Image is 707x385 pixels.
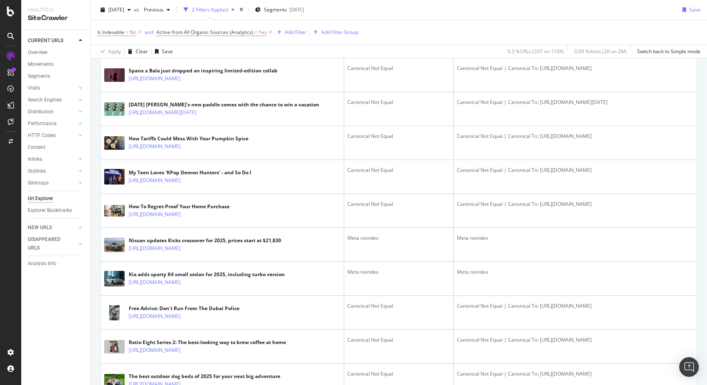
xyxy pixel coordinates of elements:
[28,155,76,164] a: Inlinks
[28,119,56,128] div: Performance
[574,48,627,55] div: 0.09 % Visits ( 2K on 2M )
[347,200,450,208] div: Canonical Not Equal
[104,102,125,116] img: main image
[289,6,304,13] div: [DATE]
[130,27,136,38] span: No
[129,271,285,278] div: Kia adds sporty K4 small sedan for 2025, including turbo version
[157,29,253,36] span: Active from All Organic Sources (Analytics)
[192,6,228,13] div: 2 Filters Applied
[104,205,125,216] img: main image
[28,206,72,215] div: Explorer Bookmarks
[129,346,181,354] a: [URL][DOMAIN_NAME]
[457,65,694,72] div: Canonical Not Equal | Canonical To: [URL][DOMAIN_NAME]
[108,6,124,13] span: 2025 Sep. 10th
[28,259,56,268] div: Analysis Info
[238,6,245,14] div: times
[689,6,700,13] div: Save
[134,6,141,13] span: vs
[136,48,148,55] div: Clear
[28,131,76,140] a: HTTP Codes
[141,3,173,16] button: Previous
[28,194,53,203] div: Url Explorer
[28,143,45,152] div: Content
[129,108,197,117] a: [URL][DOMAIN_NAME][DATE]
[347,268,450,276] div: Meta noindex
[259,27,267,38] span: Yes
[28,72,50,81] div: Segments
[457,167,694,174] div: Canonical Not Equal | Canonical To: [URL][DOMAIN_NAME]
[104,169,125,185] img: main image
[457,302,694,310] div: Canonical Not Equal | Canonical To: [URL][DOMAIN_NAME]
[28,143,85,152] a: Content
[180,3,238,16] button: 2 Filters Applied
[28,36,76,45] a: CURRENT URLS
[457,200,694,208] div: Canonical Not Equal | Canonical To: [URL][DOMAIN_NAME]
[285,29,307,36] div: Add Filter
[28,72,85,81] a: Segments
[108,48,121,55] div: Apply
[129,101,319,108] div: [DATE] [PERSON_NAME]'s new paddle comes with the chance to win a vacation
[129,135,248,142] div: How Tariffs Could Mess With Your Pumpkin Spice
[28,48,85,57] a: Overview
[679,3,700,16] button: Save
[28,14,84,23] div: SiteCrawler
[28,235,76,252] a: DISAPPEARED URLS
[104,340,125,353] img: main image
[97,45,121,58] button: Apply
[28,194,85,203] a: Url Explorer
[129,312,181,320] a: [URL][DOMAIN_NAME]
[347,234,450,242] div: Meta noindex
[252,3,307,16] button: Segments[DATE]
[28,84,40,92] div: Visits
[310,27,358,37] button: Add Filter Group
[457,268,694,276] div: Meta noindex
[145,28,153,36] button: and
[97,29,124,36] span: Is Indexable
[104,68,125,82] img: main image
[28,235,69,252] div: DISAPPEARED URLS
[97,3,134,16] button: [DATE]
[457,133,694,140] div: Canonical Not Equal | Canonical To: [URL][DOMAIN_NAME]
[347,370,450,378] div: Canonical Not Equal
[28,167,46,176] div: Outlinks
[129,305,239,312] div: Free Advice: Don't Run From The Dubai Police
[104,271,125,286] img: main image
[28,119,76,128] a: Performance
[104,238,125,252] img: main image
[28,155,42,164] div: Inlinks
[508,48,564,55] div: 0.3 % URLs ( 337 on 110K )
[347,302,450,310] div: Canonical Not Equal
[264,6,287,13] span: Segments
[28,179,76,187] a: Sitemaps
[28,36,63,45] div: CURRENT URLS
[129,339,286,346] div: Ratio Eight Series 2: The best-looking way to brew coffee at home
[125,45,148,58] button: Clear
[347,133,450,140] div: Canonical Not Equal
[28,108,54,116] div: Distribution
[634,45,700,58] button: Switch back to Simple mode
[28,60,85,69] a: Movements
[28,96,76,104] a: Search Engines
[104,305,125,321] img: main image
[28,108,76,116] a: Distribution
[145,29,153,36] div: and
[129,203,230,210] div: How To Regret-Proof Your Home Purchase
[129,74,181,83] a: [URL][DOMAIN_NAME]
[141,6,163,13] span: Previous
[457,234,694,242] div: Meta noindex
[152,45,173,58] button: Save
[129,176,181,185] a: [URL][DOMAIN_NAME]
[457,370,694,378] div: Canonical Not Equal | Canonical To: [URL][DOMAIN_NAME]
[679,357,699,377] div: Open Intercom Messenger
[637,48,700,55] div: Switch back to Simple mode
[457,336,694,344] div: Canonical Not Equal | Canonical To: [URL][DOMAIN_NAME]
[28,60,54,69] div: Movements
[28,84,76,92] a: Visits
[129,278,181,286] a: [URL][DOMAIN_NAME]
[274,27,307,37] button: Add Filter
[28,223,76,232] a: NEW URLS
[347,99,450,106] div: Canonical Not Equal
[129,237,281,244] div: Nissan updates Kicks crossover for 2025, prices start at $21,830
[28,259,85,268] a: Analysis Info
[129,169,251,176] div: My Teen Loves 'KPop Demon Hunters' - and So Do I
